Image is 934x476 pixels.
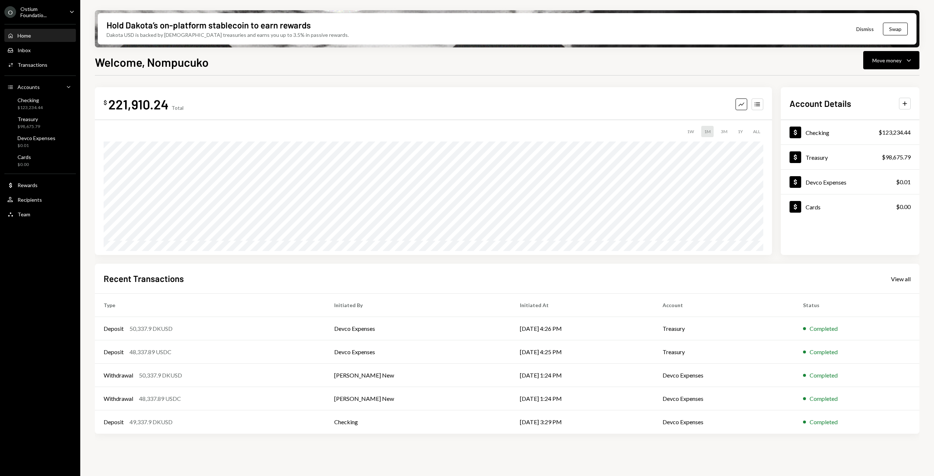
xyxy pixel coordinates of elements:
td: Checking [325,410,511,434]
th: Type [95,294,325,317]
h1: Welcome, Nompucuko [95,55,209,69]
div: Deposit [104,324,124,333]
div: 1Y [735,126,746,137]
div: 3M [718,126,730,137]
a: Rewards [4,178,76,191]
div: Checking [18,97,43,103]
a: View all [891,275,911,283]
div: 49,337.9 DKUSD [130,418,173,426]
td: Devco Expenses [654,364,794,387]
div: Ostium Foundatio... [20,6,63,18]
a: Treasury$98,675.79 [4,114,76,131]
td: [DATE] 4:26 PM [511,317,654,340]
td: [PERSON_NAME] New [325,387,511,410]
a: Accounts [4,80,76,93]
td: [PERSON_NAME] New [325,364,511,387]
td: Devco Expenses [325,340,511,364]
div: 1W [684,126,697,137]
div: Cards [18,154,31,160]
h2: Recent Transactions [104,272,184,285]
a: Transactions [4,58,76,71]
div: Cards [806,204,821,210]
div: $98,675.79 [882,153,911,162]
div: Completed [810,394,838,403]
div: Completed [810,418,838,426]
a: Devco Expenses$0.01 [4,133,76,150]
div: Devco Expenses [18,135,55,141]
td: [DATE] 3:29 PM [511,410,654,434]
a: Recipients [4,193,76,206]
div: $123,234.44 [879,128,911,137]
th: Initiated At [511,294,654,317]
td: Treasury [654,317,794,340]
div: Move money [872,57,902,64]
a: Checking$123,234.44 [4,95,76,112]
a: Treasury$98,675.79 [781,145,919,169]
div: 1M [701,126,714,137]
div: $ [104,99,107,106]
div: Withdrawal [104,394,133,403]
div: Total [171,105,184,111]
div: $0.01 [18,143,55,149]
div: Inbox [18,47,31,53]
th: Initiated By [325,294,511,317]
div: Hold Dakota’s on-platform stablecoin to earn rewards [107,19,311,31]
div: 221,910.24 [108,96,169,112]
div: $123,234.44 [18,105,43,111]
div: Rewards [18,182,38,188]
div: ALL [750,126,763,137]
div: 50,337.9 DKUSD [130,324,173,333]
td: Devco Expenses [325,317,511,340]
div: Accounts [18,84,40,90]
div: 50,337.9 DKUSD [139,371,182,380]
a: Inbox [4,43,76,57]
div: Completed [810,324,838,333]
div: Treasury [18,116,40,122]
div: Recipients [18,197,42,203]
a: Cards$0.00 [781,194,919,219]
div: O [4,6,16,18]
div: 48,337.89 USDC [139,394,181,403]
div: $98,675.79 [18,124,40,130]
th: Status [794,294,919,317]
div: Dakota USD is backed by [DEMOGRAPHIC_DATA] treasuries and earns you up to 3.5% in passive rewards. [107,31,349,39]
a: Cards$0.00 [4,152,76,169]
div: $0.01 [896,178,911,186]
a: Checking$123,234.44 [781,120,919,144]
div: Transactions [18,62,47,68]
td: [DATE] 1:24 PM [511,364,654,387]
td: [DATE] 1:24 PM [511,387,654,410]
div: Checking [806,129,829,136]
div: Team [18,211,30,217]
td: Treasury [654,340,794,364]
div: Devco Expenses [806,179,846,186]
th: Account [654,294,794,317]
td: [DATE] 4:25 PM [511,340,654,364]
div: Deposit [104,348,124,356]
div: $0.00 [896,202,911,211]
button: Swap [883,23,908,35]
h2: Account Details [790,97,851,109]
a: Home [4,29,76,42]
div: $0.00 [18,162,31,168]
div: Home [18,32,31,39]
div: Completed [810,371,838,380]
td: Devco Expenses [654,410,794,434]
button: Dismiss [847,20,883,38]
button: Move money [863,51,919,69]
div: Treasury [806,154,828,161]
td: Devco Expenses [654,387,794,410]
a: Team [4,208,76,221]
a: Devco Expenses$0.01 [781,170,919,194]
div: Withdrawal [104,371,133,380]
div: 48,337.89 USDC [130,348,171,356]
div: Completed [810,348,838,356]
div: Deposit [104,418,124,426]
